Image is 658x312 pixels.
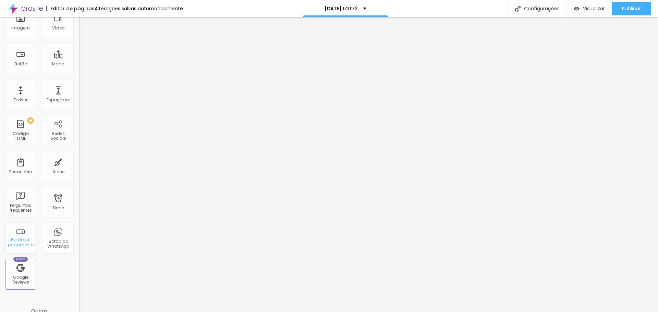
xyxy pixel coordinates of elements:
[79,17,658,312] iframe: Editor
[52,205,64,210] div: Timer
[622,6,641,11] span: Publicar
[9,170,32,174] div: Formulário
[46,6,95,11] div: Editor de páginas
[52,170,64,174] div: Ícone
[583,6,605,11] span: Visualizar
[325,6,358,11] p: [DATE] LOTE2
[52,62,64,66] div: Mapa
[574,6,580,12] img: view-1.svg
[612,2,651,15] button: Publicar
[52,26,64,30] div: Vídeo
[7,237,34,247] div: Botão de pagamento
[95,6,183,11] div: Alterações salvas automaticamente
[47,98,70,102] div: Espaçador
[567,2,612,15] button: Visualizar
[14,62,27,66] div: Botão
[45,239,72,249] div: Botão do WhatsApp
[13,257,28,262] div: Novo
[7,275,34,285] div: Google Reviews
[45,131,72,141] div: Redes Sociais
[14,98,27,102] div: Divisor
[7,131,34,141] div: Código HTML
[7,203,34,213] div: Perguntas frequentes
[515,6,521,12] img: Icone
[11,26,30,30] div: Imagem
